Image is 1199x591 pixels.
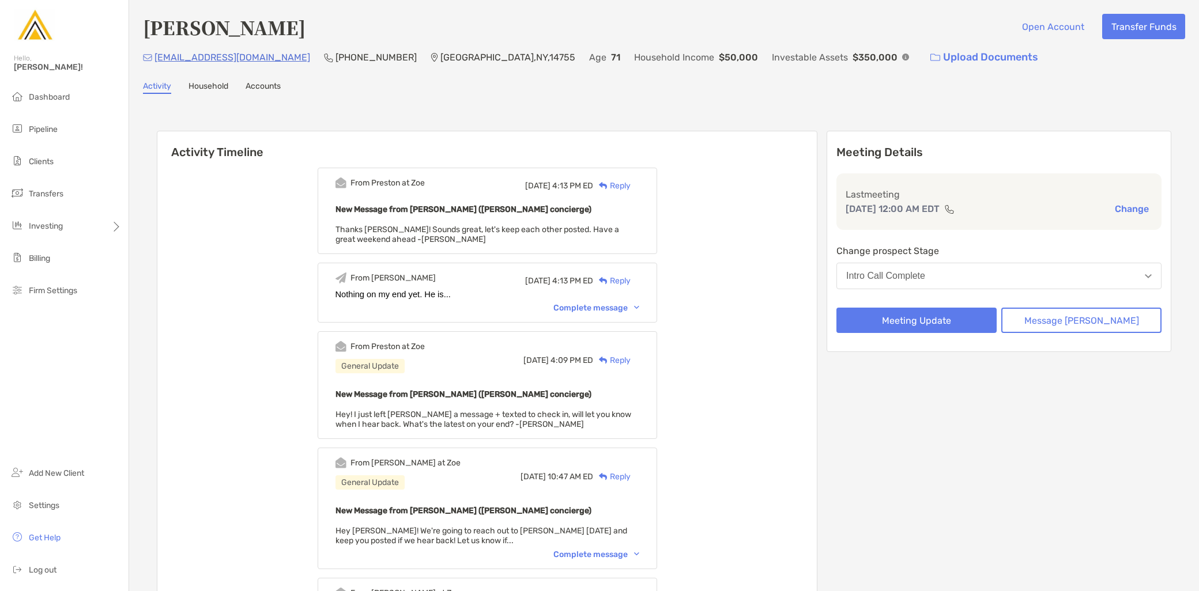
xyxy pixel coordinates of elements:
[350,458,461,468] div: From [PERSON_NAME] at Zoe
[324,53,333,62] img: Phone Icon
[1001,308,1162,333] button: Message [PERSON_NAME]
[523,355,549,365] span: [DATE]
[10,89,24,103] img: dashboard icon
[1013,14,1093,39] button: Open Account
[350,342,425,351] div: From Preston at Zoe
[521,472,546,482] span: [DATE]
[930,54,940,62] img: button icon
[836,145,1162,160] p: Meeting Details
[853,50,898,65] p: $350,000
[431,53,438,62] img: Location Icon
[157,131,817,159] h6: Activity Timeline
[335,177,346,188] img: Event icon
[846,187,1152,202] p: Last meeting
[14,62,122,72] span: [PERSON_NAME]!
[548,472,593,482] span: 10:47 AM ED
[1145,274,1152,278] img: Open dropdown arrow
[551,355,593,365] span: 4:09 PM ED
[335,526,627,545] span: Hey [PERSON_NAME]! We're going to reach out to [PERSON_NAME] [DATE] and keep you posted if we hea...
[902,54,909,60] img: Info Icon
[29,533,61,543] span: Get Help
[553,550,639,559] div: Complete message
[10,562,24,576] img: logout icon
[599,182,608,190] img: Reply icon
[634,50,714,65] p: Household Income
[599,277,608,285] img: Reply icon
[335,50,417,65] p: [PHONE_NUMBER]
[335,359,405,373] div: General Update
[944,204,955,214] img: communication type
[846,271,925,281] div: Intro Call Complete
[29,468,84,478] span: Add New Client
[29,92,70,102] span: Dashboard
[634,552,639,556] img: Chevron icon
[593,471,631,483] div: Reply
[10,186,24,200] img: transfers icon
[29,189,63,199] span: Transfers
[335,457,346,468] img: Event icon
[10,498,24,512] img: settings icon
[552,181,593,191] span: 4:13 PM ED
[188,81,228,94] a: Household
[143,54,152,61] img: Email Icon
[846,202,940,216] p: [DATE] 12:00 AM EDT
[29,124,58,134] span: Pipeline
[29,286,77,295] span: Firm Settings
[836,308,997,333] button: Meeting Update
[10,530,24,544] img: get-help icon
[29,253,50,263] span: Billing
[1111,203,1152,215] button: Change
[10,251,24,264] img: billing icon
[611,50,620,65] p: 71
[154,50,310,65] p: [EMAIL_ADDRESS][DOMAIN_NAME]
[599,473,608,480] img: Reply icon
[593,275,631,287] div: Reply
[246,81,281,94] a: Accounts
[634,306,639,309] img: Chevron icon
[143,81,171,94] a: Activity
[335,341,346,352] img: Event icon
[1102,14,1185,39] button: Transfer Funds
[350,178,425,188] div: From Preston at Zoe
[589,50,606,65] p: Age
[10,465,24,479] img: add_new_client icon
[350,273,436,283] div: From [PERSON_NAME]
[335,225,619,244] span: Thanks [PERSON_NAME]! Sounds great, let's keep each other posted. Have a great weekend ahead -[PE...
[335,475,405,490] div: General Update
[525,276,551,286] span: [DATE]
[772,50,848,65] p: Investable Assets
[335,506,591,516] b: New Message from [PERSON_NAME] ([PERSON_NAME] concierge)
[525,181,551,191] span: [DATE]
[593,354,631,366] div: Reply
[552,276,593,286] span: 4:13 PM ED
[335,204,591,214] b: New Message from [PERSON_NAME] ([PERSON_NAME] concierge)
[335,410,631,429] span: Hey! I just left [PERSON_NAME] a message + texted to check in, will let you know when I hear back...
[143,14,306,40] h4: [PERSON_NAME]
[14,5,55,46] img: Zoe Logo
[335,290,639,299] div: Nothing on my end yet. He is...
[335,389,591,399] b: New Message from [PERSON_NAME] ([PERSON_NAME] concierge)
[29,221,63,231] span: Investing
[29,565,56,575] span: Log out
[10,218,24,232] img: investing icon
[29,157,54,166] span: Clients
[10,122,24,135] img: pipeline icon
[836,244,1162,258] p: Change prospect Stage
[440,50,575,65] p: [GEOGRAPHIC_DATA] , NY , 14755
[10,154,24,168] img: clients icon
[719,50,758,65] p: $50,000
[599,357,608,364] img: Reply icon
[553,303,639,313] div: Complete message
[836,263,1162,289] button: Intro Call Complete
[10,283,24,297] img: firm-settings icon
[29,501,59,510] span: Settings
[593,180,631,192] div: Reply
[335,272,346,283] img: Event icon
[923,45,1046,70] a: Upload Documents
